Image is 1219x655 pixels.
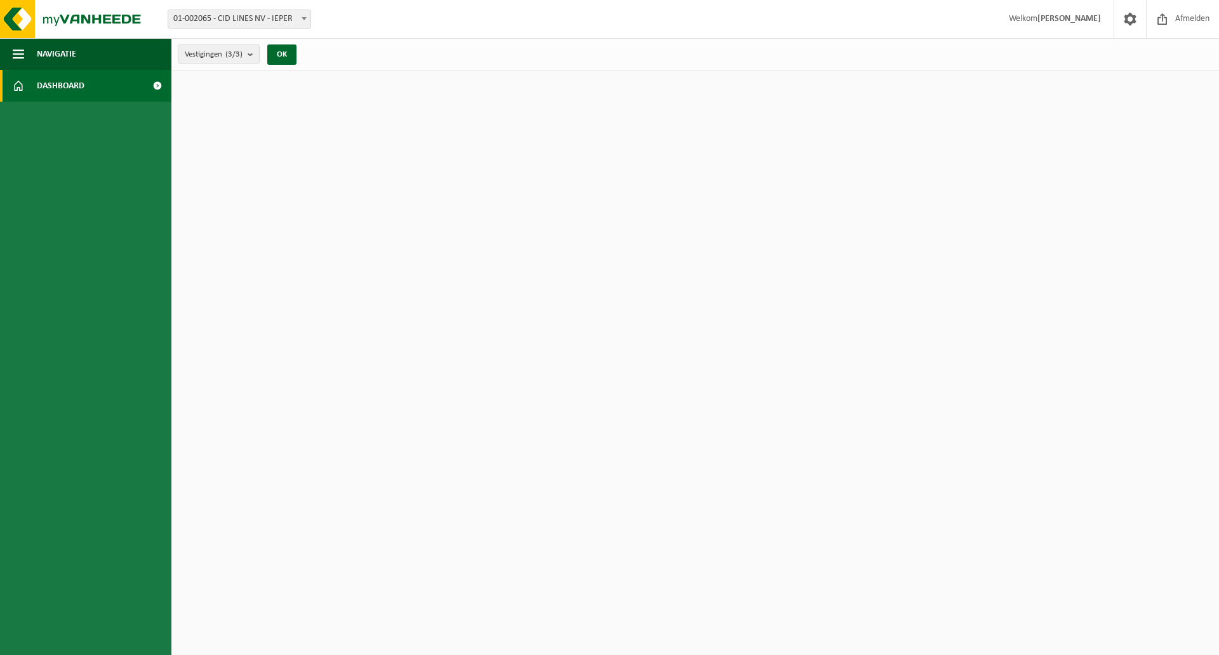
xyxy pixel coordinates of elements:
button: Vestigingen(3/3) [178,44,260,64]
span: 01-002065 - CID LINES NV - IEPER [168,10,310,28]
strong: [PERSON_NAME] [1037,14,1101,24]
span: 01-002065 - CID LINES NV - IEPER [168,10,311,29]
span: Vestigingen [185,45,243,64]
count: (3/3) [225,50,243,58]
span: Navigatie [37,38,76,70]
span: Dashboard [37,70,84,102]
button: OK [267,44,296,65]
